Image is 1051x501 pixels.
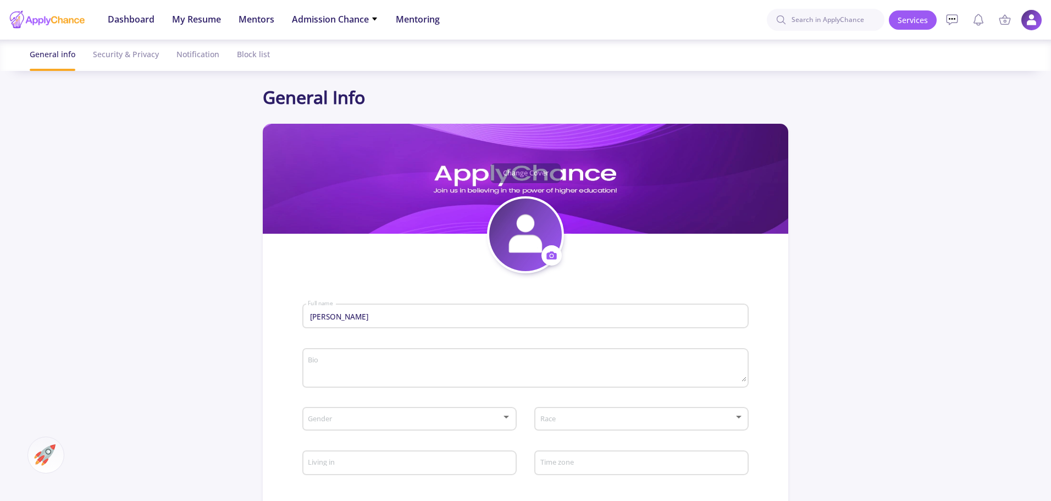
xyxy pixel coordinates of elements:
[767,9,884,31] input: Search in ApplyChance
[292,13,378,26] span: Admission Chance
[172,13,221,26] span: My Resume
[490,163,561,183] button: Change Cover
[108,13,154,26] span: Dashboard
[263,84,788,111] div: General Info
[30,40,75,69] div: General info
[176,40,219,69] div: Notification
[34,444,56,466] img: ac-market
[239,13,274,26] span: Mentors
[396,13,440,26] span: Mentoring
[889,10,937,30] a: Services
[93,40,159,69] div: Security & Privacy
[237,40,270,69] div: Block list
